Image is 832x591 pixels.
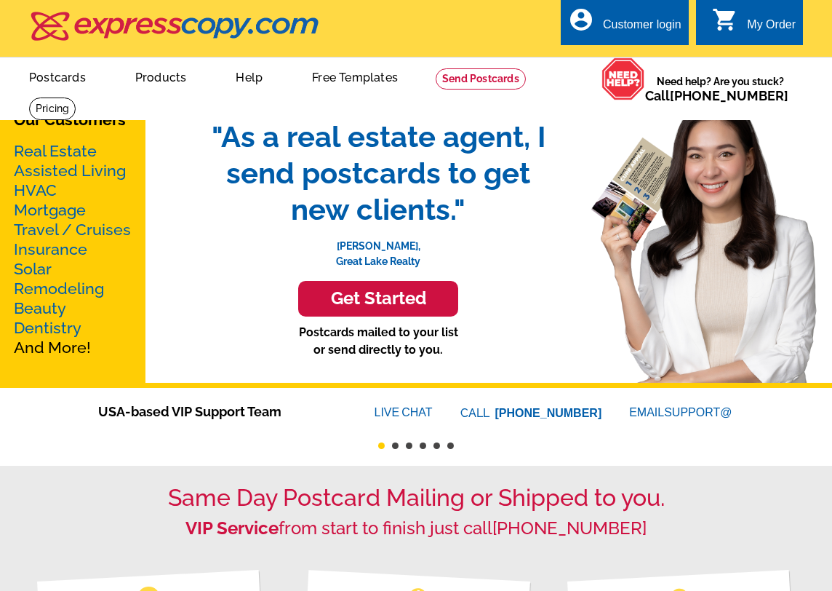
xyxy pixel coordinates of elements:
img: help [601,57,645,100]
button: 6 of 6 [447,443,454,449]
span: USA-based VIP Support Team [98,402,331,421]
a: [PHONE_NUMBER] [492,517,647,539]
a: Free Templates [289,59,421,93]
p: [PERSON_NAME], Great Lake Realty [196,228,560,269]
a: Postcards [6,59,109,93]
i: account_circle [568,7,594,33]
a: Products [112,59,210,93]
p: Postcards mailed to your list or send directly to you. [196,324,560,359]
strong: VIP Service [185,517,279,539]
font: SUPPORT@ [664,404,734,421]
button: 3 of 6 [406,443,412,449]
a: Insurance [14,240,87,258]
a: Beauty [14,299,66,317]
span: Need help? Are you stuck? [645,74,796,103]
a: Travel / Cruises [14,221,131,239]
i: shopping_cart [712,7,738,33]
button: 4 of 6 [420,443,426,449]
button: 1 of 6 [378,443,385,449]
a: Solar [14,260,52,278]
font: CALL [460,405,492,422]
a: Assisted Living [14,162,126,180]
div: My Order [747,18,796,39]
a: EMAILSUPPORT@ [629,406,734,419]
span: "As a real estate agent, I send postcards to get new clients." [196,119,560,228]
button: 2 of 6 [392,443,399,449]
h3: Get Started [316,288,440,309]
a: [PHONE_NUMBER] [670,88,788,103]
a: Help [212,59,286,93]
a: shopping_cart My Order [712,16,796,34]
h1: Same Day Postcard Mailing or Shipped to you. [29,484,803,512]
a: LIVECHAT [375,406,433,419]
p: And More! [14,141,132,357]
a: Get Started [196,281,560,317]
font: LIVE [375,404,402,421]
button: 5 of 6 [433,443,440,449]
a: account_circle Customer login [568,16,681,34]
a: Mortgage [14,201,86,219]
a: HVAC [14,181,57,199]
a: Dentistry [14,319,81,337]
div: Customer login [603,18,681,39]
a: Remodeling [14,279,104,298]
span: Call [645,88,788,103]
a: Real Estate [14,142,97,160]
h2: from start to finish just call [29,518,803,539]
a: [PHONE_NUMBER] [495,407,602,419]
